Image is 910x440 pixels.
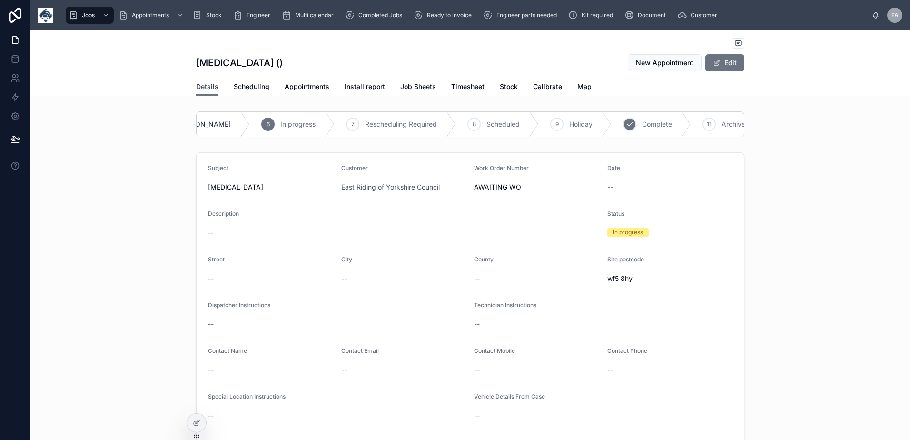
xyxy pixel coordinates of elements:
span: Customer [341,164,368,171]
button: Edit [705,54,744,71]
span: wf5 8hy [607,274,733,283]
span: -- [607,365,613,375]
span: Contact Email [341,347,379,354]
span: Jobs [82,11,95,19]
span: Stock [500,82,518,91]
span: -- [474,365,480,375]
span: Street [208,256,225,263]
span: Contact Mobile [474,347,515,354]
span: Timesheet [451,82,485,91]
span: [PERSON_NAME] [176,120,231,129]
a: Engineer parts needed [480,7,564,24]
span: Install report [345,82,385,91]
span: FA [891,11,899,19]
a: Ready to invoice [411,7,478,24]
span: Ready to invoice [427,11,472,19]
span: Appointments [132,11,169,19]
a: Scheduling [234,78,269,97]
span: 6 [267,120,270,128]
span: -- [341,365,347,375]
span: -- [208,320,214,329]
img: App logo [38,8,53,23]
span: -- [208,365,214,375]
a: Details [196,78,218,96]
a: Stock [190,7,228,24]
span: Technician Instructions [474,301,536,309]
span: Job Sheets [400,82,436,91]
a: Stock [500,78,518,97]
span: -- [474,274,480,283]
span: -- [474,411,480,420]
a: Map [577,78,592,97]
span: Map [577,82,592,91]
span: Scheduled [486,120,520,129]
span: Calibrate [533,82,562,91]
span: Contact Phone [607,347,647,354]
span: Special Location Instructions [208,393,286,400]
a: Customer [674,7,724,24]
a: Kit required [565,7,620,24]
span: Engineer [247,11,270,19]
span: Stock [206,11,222,19]
a: Jobs [66,7,114,24]
span: Completed Jobs [358,11,402,19]
a: Timesheet [451,78,485,97]
span: Engineer parts needed [496,11,557,19]
a: Document [622,7,673,24]
span: Archived [722,120,750,129]
span: Work Order Number [474,164,529,171]
a: Appointments [116,7,188,24]
span: Kit required [582,11,613,19]
span: 8 [473,120,476,128]
a: Job Sheets [400,78,436,97]
span: [MEDICAL_DATA] [208,182,334,192]
span: Rescheduling Required [365,120,437,129]
span: -- [474,320,480,329]
span: 11 [707,120,712,128]
span: Customer [691,11,717,19]
span: 9 [555,120,559,128]
span: City [341,256,352,263]
span: Multi calendar [295,11,334,19]
a: Calibrate [533,78,562,97]
span: Subject [208,164,228,171]
span: Complete [642,120,672,129]
span: Site postcode [607,256,644,263]
span: Dispatcher Instructions [208,301,270,309]
span: Description [208,210,239,217]
span: Appointments [285,82,329,91]
h1: [MEDICAL_DATA] () [196,56,283,70]
span: New Appointment [636,58,693,68]
span: Document [638,11,666,19]
span: -- [208,228,214,238]
span: Holiday [569,120,593,129]
button: New Appointment [628,54,702,71]
span: Status [607,210,624,217]
span: Details [196,82,218,91]
span: Date [607,164,620,171]
span: Scheduling [234,82,269,91]
a: Engineer [230,7,277,24]
span: County [474,256,494,263]
span: In progress [280,120,316,129]
span: -- [607,182,613,192]
div: scrollable content [61,5,872,26]
a: East Riding of Yorkshire Council [341,182,440,192]
span: -- [341,274,347,283]
span: -- [208,274,214,283]
span: Contact Name [208,347,247,354]
span: AWAITING WO [474,182,600,192]
span: -- [208,411,214,420]
a: Completed Jobs [342,7,409,24]
a: Multi calendar [279,7,340,24]
span: Vehicle Details From Case [474,393,545,400]
div: In progress [613,228,643,237]
span: 7 [351,120,355,128]
a: Install report [345,78,385,97]
a: Appointments [285,78,329,97]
